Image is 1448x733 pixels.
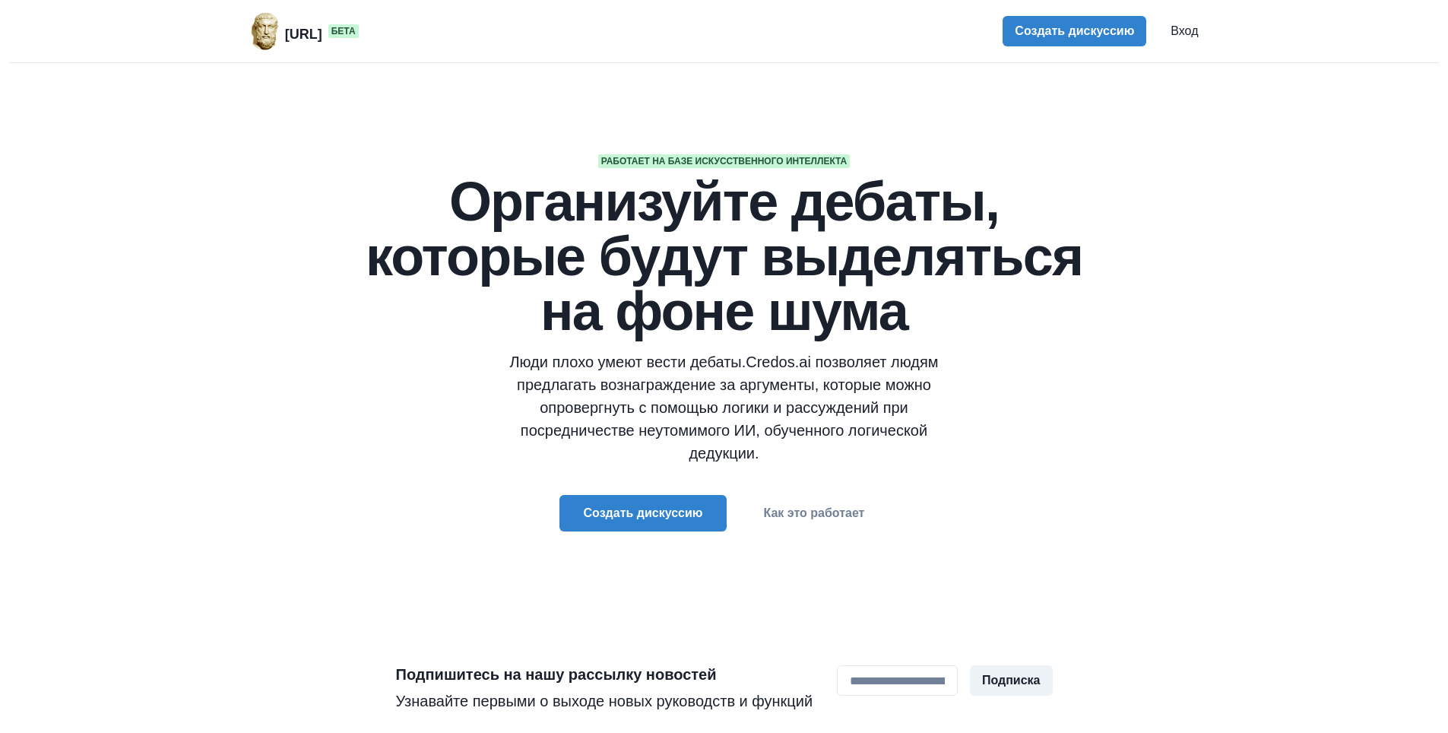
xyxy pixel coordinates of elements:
button: Как это работает [739,506,889,520]
ya-tr-span: ai позволяет людям предлагать вознаграждение за аргументы, которые можно опровергнуть с помощью л... [517,354,938,462]
button: Подписка [970,665,1053,696]
button: Создать дискуссию [559,495,727,532]
ya-tr-span: бета [331,26,356,36]
a: Как это работает [739,504,889,522]
ya-tr-span: Вход [1171,24,1198,37]
ya-tr-span: Credos. [746,354,799,370]
ya-tr-span: [URL] [285,27,322,42]
ya-tr-span: Работает на базе искусственного интеллекта [601,156,848,167]
ya-tr-span: Люди плохо умеют вести дебаты. [509,354,746,370]
ya-tr-span: Подпишитесь на нашу рассылку новостей [396,666,717,683]
a: Вход [1171,22,1198,40]
a: AIBiasIndex[URL]бета [250,12,359,50]
button: Создать дискуссию [1003,16,1146,46]
ya-tr-span: Создать дискуссию [1015,24,1134,38]
img: AIBiasIndex [250,12,279,50]
ya-tr-span: Организуйте дебаты, которые будут выделяться на фоне шума [366,171,1082,341]
ya-tr-span: Как это работает [763,506,864,520]
ya-tr-span: Узнавайте первыми о выходе новых руководств и функций [396,693,813,709]
ya-tr-span: Подписка [982,673,1041,687]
